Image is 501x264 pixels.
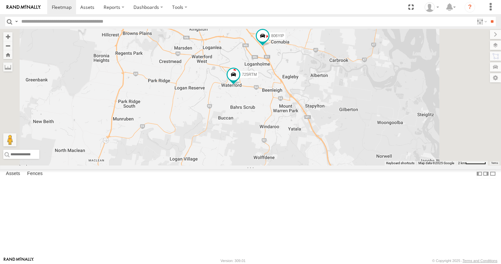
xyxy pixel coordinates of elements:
label: Dock Summary Table to the Left [476,169,483,179]
button: Zoom out [3,41,12,50]
span: 725RTM [242,72,257,77]
div: © Copyright 2025 - [432,259,497,263]
label: Dock Summary Table to the Right [483,169,489,179]
span: 806YIP [271,34,284,38]
a: Terms and Conditions [463,259,497,263]
label: Hide Summary Table [490,169,496,179]
span: Map data ©2025 Google [418,161,454,165]
label: Search Query [14,17,19,26]
a: Terms (opens in new tab) [491,162,498,165]
a: Visit our Website [4,257,34,264]
label: Measure [3,62,12,72]
div: Version: 309.01 [221,259,246,263]
button: Zoom in [3,32,12,41]
span: 2 km [458,161,465,165]
label: Fences [24,169,46,178]
label: Assets [3,169,23,178]
img: rand-logo.svg [7,5,41,10]
div: Alex Bates [422,2,441,12]
button: Map Scale: 2 km per 59 pixels [456,161,488,165]
button: Drag Pegman onto the map to open Street View [3,133,16,146]
label: Map Settings [490,73,501,82]
i: ? [465,2,475,12]
label: Search Filter Options [474,17,488,26]
button: Zoom Home [3,50,12,59]
button: Keyboard shortcuts [386,161,414,165]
